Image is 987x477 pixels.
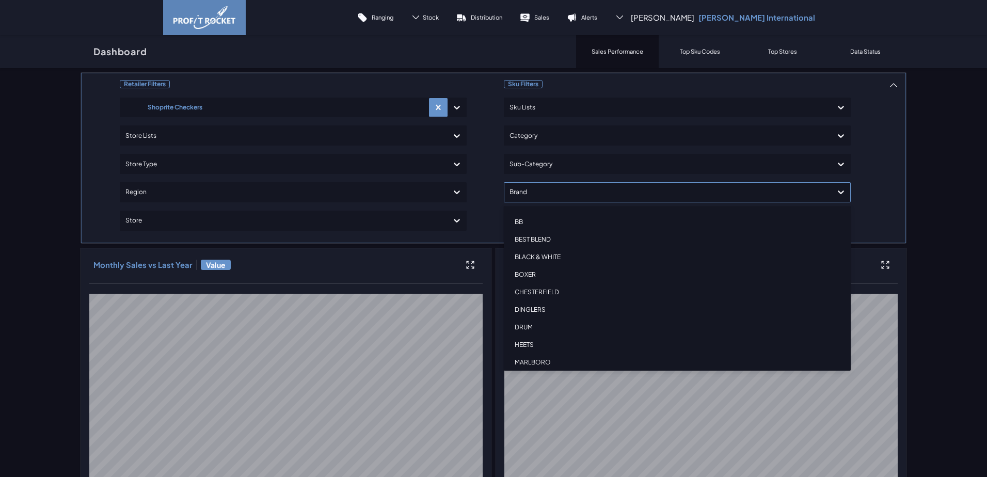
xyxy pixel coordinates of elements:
[511,5,558,30] a: Sales
[125,99,225,116] div: Shoprite Checkers
[508,319,846,336] div: DRUM
[372,13,393,21] p: Ranging
[510,99,826,116] div: Sku Lists
[504,80,543,88] span: Sku Filters
[125,156,442,172] div: Store Type
[125,184,442,200] div: Region
[120,80,170,88] span: Retailer Filters
[698,12,815,23] p: [PERSON_NAME] International
[508,266,846,283] div: BOXER
[534,13,549,21] p: Sales
[508,248,846,266] div: BLACK & WHITE
[510,128,826,144] div: Category
[201,260,231,270] span: Value
[125,212,442,229] div: Store
[81,35,160,68] a: Dashboard
[173,6,235,29] img: image
[471,13,502,21] p: Distribution
[508,336,846,354] div: HEETS
[508,301,846,319] div: DINGLERS
[348,5,402,30] a: Ranging
[125,128,442,144] div: Store Lists
[592,47,643,55] p: Sales Performance
[850,47,881,55] p: Data Status
[423,13,439,21] span: Stock
[508,283,846,301] div: CHESTERFIELD
[768,47,797,55] p: Top Stores
[581,13,597,21] p: Alerts
[508,354,846,371] div: MARLBORO
[508,231,846,248] div: BEST BLEND
[510,156,826,172] div: Sub-Category
[508,213,846,231] div: BB
[558,5,606,30] a: Alerts
[93,260,193,270] h3: Monthly Sales vs Last Year
[448,5,511,30] a: Distribution
[631,12,694,23] span: [PERSON_NAME]
[510,184,826,200] div: Brand
[680,47,720,55] p: Top Sku Codes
